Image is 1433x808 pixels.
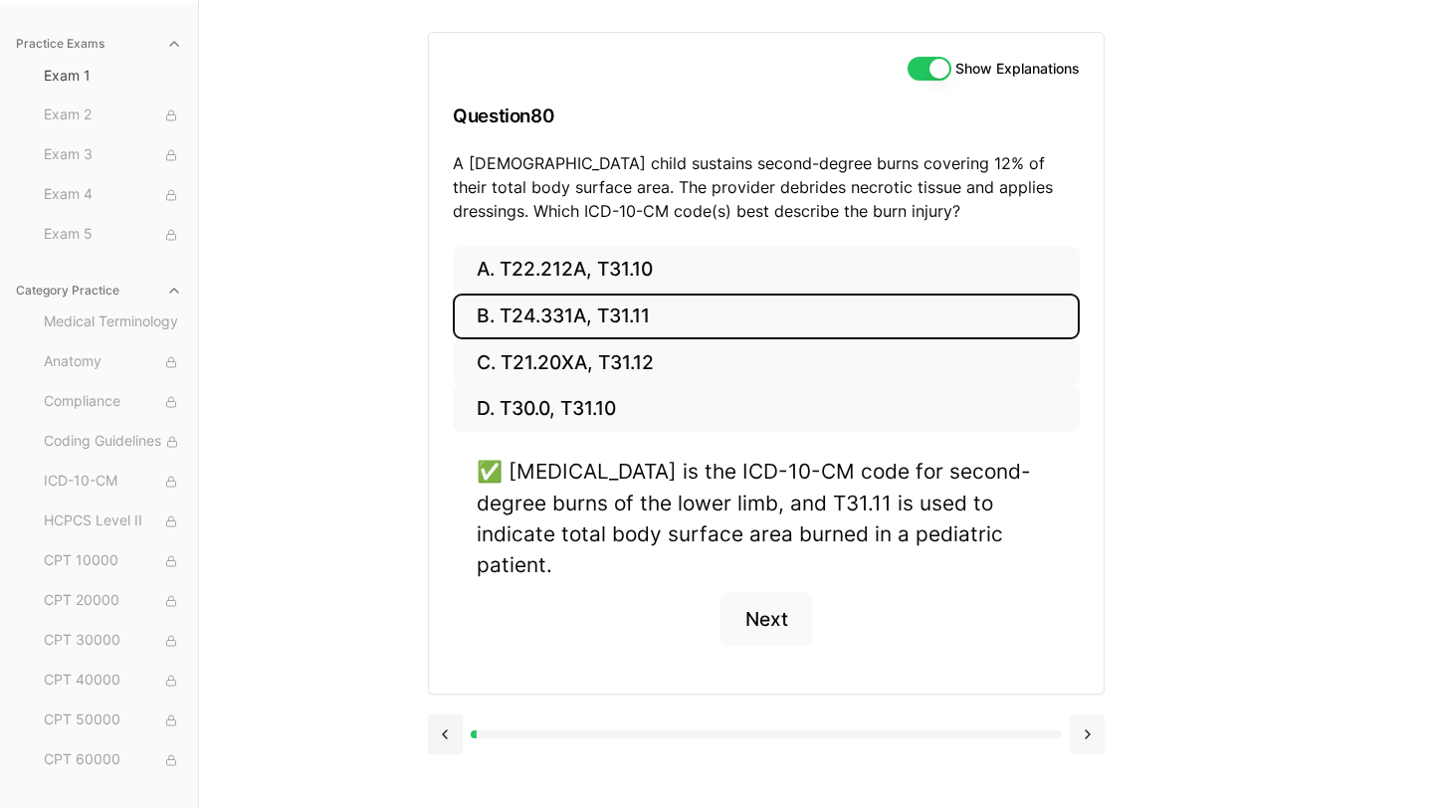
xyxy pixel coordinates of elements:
button: CPT 50000 [36,705,190,736]
button: Practice Exams [8,28,190,60]
button: Exam 5 [36,219,190,251]
span: Compliance [44,391,182,413]
button: A. T22.212A, T31.10 [453,247,1080,294]
span: CPT 50000 [44,709,182,731]
label: Show Explanations [955,62,1080,76]
span: CPT 30000 [44,630,182,652]
button: B. T24.331A, T31.11 [453,294,1080,340]
span: HCPCS Level II [44,510,182,532]
button: Anatomy [36,346,190,378]
button: CPT 30000 [36,625,190,657]
button: CPT 60000 [36,744,190,776]
button: HCPCS Level II [36,505,190,537]
button: D. T30.0, T31.10 [453,386,1080,433]
span: Exam 5 [44,224,182,246]
button: Exam 1 [36,60,190,92]
p: A [DEMOGRAPHIC_DATA] child sustains second-degree burns covering 12% of their total body surface ... [453,151,1080,223]
button: Medical Terminology [36,306,190,338]
button: Next [720,592,811,646]
button: ICD-10-CM [36,466,190,498]
button: Exam 3 [36,139,190,171]
button: Exam 4 [36,179,190,211]
span: Coding Guidelines [44,431,182,453]
button: Compliance [36,386,190,418]
span: Exam 2 [44,104,182,126]
button: Coding Guidelines [36,426,190,458]
span: CPT 40000 [44,670,182,692]
span: CPT 20000 [44,590,182,612]
span: ICD-10-CM [44,471,182,493]
button: CPT 10000 [36,545,190,577]
button: CPT 20000 [36,585,190,617]
div: ✅ [MEDICAL_DATA] is the ICD-10-CM code for second-degree burns of the lower limb, and T31.11 is u... [477,456,1056,580]
button: Exam 2 [36,100,190,131]
h3: Question 80 [453,87,1080,145]
button: CPT 40000 [36,665,190,697]
span: Exam 3 [44,144,182,166]
span: CPT 60000 [44,749,182,771]
span: Exam 4 [44,184,182,206]
span: Anatomy [44,351,182,373]
span: Exam 1 [44,66,182,86]
button: C. T21.20XA, T31.12 [453,339,1080,386]
button: Category Practice [8,275,190,306]
span: CPT 10000 [44,550,182,572]
span: Medical Terminology [44,311,182,333]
